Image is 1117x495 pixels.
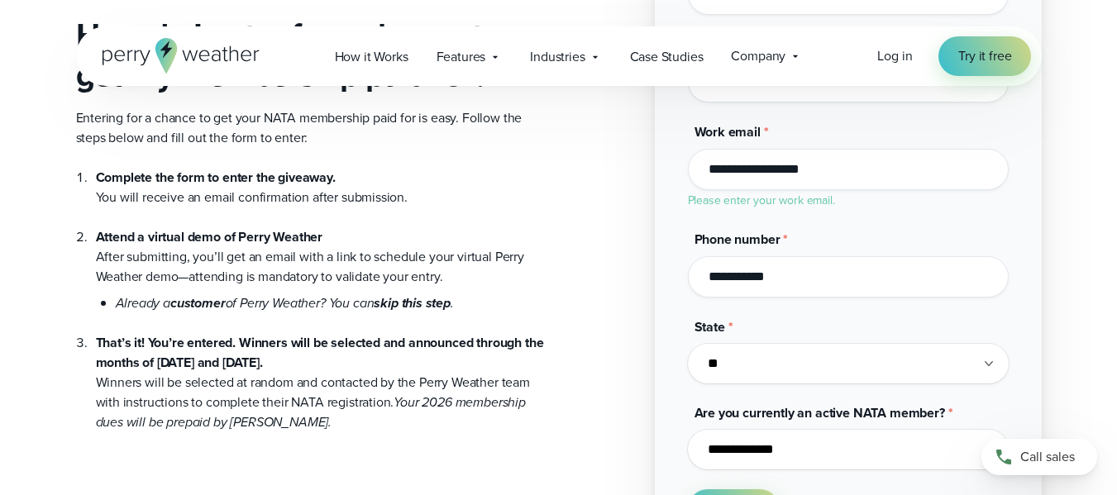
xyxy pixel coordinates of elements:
[96,313,546,432] li: Winners will be selected at random and contacted by the Perry Weather team with instructions to c...
[96,333,544,372] strong: That’s it! You’re entered. Winners will be selected and announced through the months of [DATE] an...
[530,47,585,67] span: Industries
[695,317,725,336] span: State
[96,393,526,431] em: Your 2026 membership dues will be prepaid by [PERSON_NAME].
[321,40,422,74] a: How it Works
[437,47,486,67] span: Features
[170,293,226,312] strong: customer
[616,40,718,74] a: Case Studies
[695,403,945,422] span: Are you currently an active NATA member?
[1020,447,1075,467] span: Call sales
[958,46,1011,66] span: Try it free
[76,108,546,148] p: Entering for a chance to get your NATA membership paid for is easy. Follow the steps below and fi...
[877,46,912,65] span: Log in
[76,16,546,95] h3: How do I enter for a chance to get my membership paid for?
[374,293,451,312] strong: skip this step
[981,439,1097,475] a: Call sales
[688,192,835,209] label: Please enter your work email.
[96,168,546,207] li: You will receive an email confirmation after submission.
[695,122,761,141] span: Work email
[335,47,408,67] span: How it Works
[96,227,323,246] strong: Attend a virtual demo of Perry Weather
[695,230,780,249] span: Phone number
[96,207,546,313] li: After submitting, you’ll get an email with a link to schedule your virtual Perry Weather demo—att...
[630,47,704,67] span: Case Studies
[938,36,1031,76] a: Try it free
[96,168,336,187] strong: Complete the form to enter the giveaway.
[731,46,785,66] span: Company
[116,293,454,312] em: Already a of Perry Weather? You can .
[877,46,912,66] a: Log in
